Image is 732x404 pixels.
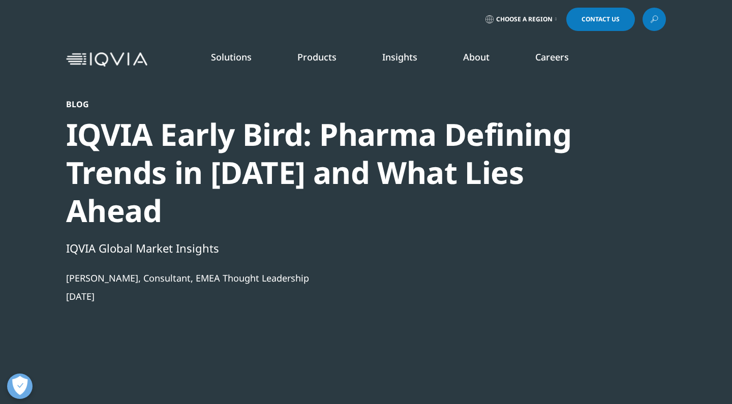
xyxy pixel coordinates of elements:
span: Contact Us [582,16,620,22]
div: [PERSON_NAME], Consultant, EMEA Thought Leadership [66,272,611,284]
img: IQVIA Healthcare Information Technology and Pharma Clinical Research Company [66,52,147,67]
button: Open Preferences [7,374,33,399]
div: IQVIA Early Bird: Pharma Defining Trends in [DATE] and What Lies Ahead [66,115,611,230]
span: Choose a Region [496,15,553,23]
a: Careers [535,51,569,63]
a: Insights [382,51,417,63]
div: [DATE] [66,290,611,302]
div: IQVIA Global Market Insights [66,239,611,257]
nav: Primary [151,36,666,83]
a: Solutions [211,51,252,63]
a: About [463,51,490,63]
div: Blog [66,99,611,109]
a: Contact Us [566,8,635,31]
a: Products [297,51,337,63]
